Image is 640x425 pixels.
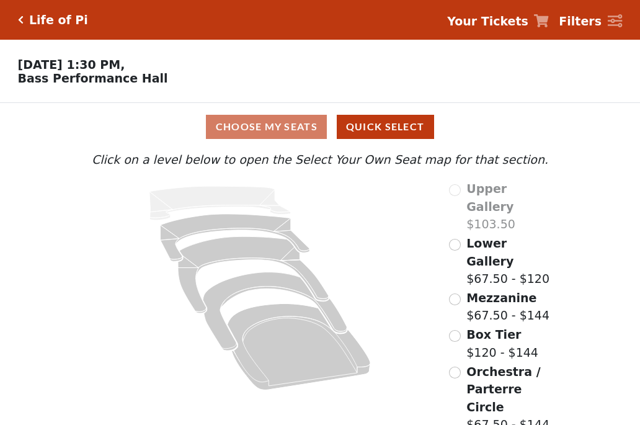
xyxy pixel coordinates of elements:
[466,365,540,414] span: Orchestra / Parterre Circle
[559,14,602,28] strong: Filters
[466,180,551,233] label: $103.50
[466,326,538,361] label: $120 - $144
[161,214,310,261] path: Lower Gallery - Seats Available: 89
[337,115,434,139] button: Quick Select
[89,151,551,169] p: Click on a level below to open the Select Your Own Seat map for that section.
[466,291,536,305] span: Mezzanine
[228,304,371,390] path: Orchestra / Parterre Circle - Seats Available: 27
[466,328,521,341] span: Box Tier
[466,236,513,268] span: Lower Gallery
[447,12,549,30] a: Your Tickets
[18,16,24,24] a: Click here to go back to filters
[559,12,622,30] a: Filters
[447,14,528,28] strong: Your Tickets
[149,186,291,220] path: Upper Gallery - Seats Available: 0
[29,13,88,27] h5: Life of Pi
[466,182,513,213] span: Upper Gallery
[466,235,551,288] label: $67.50 - $120
[466,289,549,324] label: $67.50 - $144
